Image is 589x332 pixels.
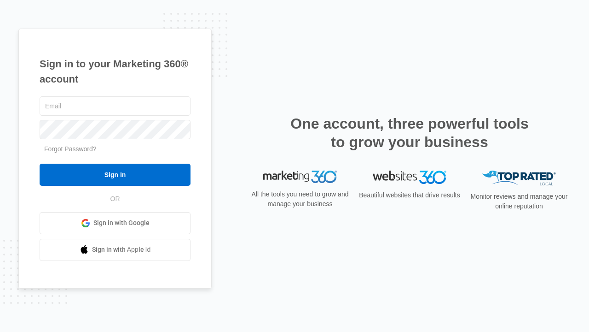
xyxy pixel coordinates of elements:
[288,114,531,151] h2: One account, three powerful tools to grow your business
[93,218,150,228] span: Sign in with Google
[468,192,571,211] p: Monitor reviews and manage your online reputation
[40,212,191,234] a: Sign in with Google
[263,171,337,184] img: Marketing 360
[92,245,151,255] span: Sign in with Apple Id
[40,239,191,261] a: Sign in with Apple Id
[482,171,556,186] img: Top Rated Local
[40,56,191,87] h1: Sign in to your Marketing 360® account
[373,171,446,184] img: Websites 360
[358,190,461,200] p: Beautiful websites that drive results
[40,164,191,186] input: Sign In
[248,190,352,209] p: All the tools you need to grow and manage your business
[44,145,97,153] a: Forgot Password?
[40,96,191,116] input: Email
[104,194,127,204] span: OR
